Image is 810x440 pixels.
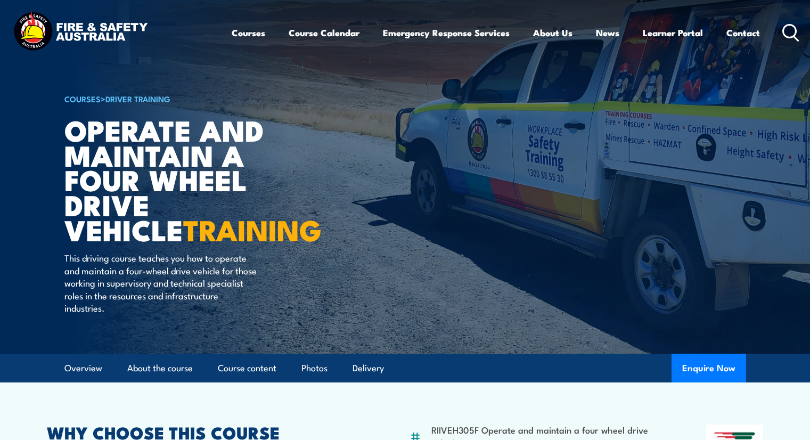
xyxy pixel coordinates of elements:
a: Driver Training [105,93,170,104]
a: Contact [726,19,760,47]
a: Course Calendar [289,19,359,47]
strong: TRAINING [183,207,322,251]
h2: WHY CHOOSE THIS COURSE [47,425,358,439]
a: COURSES [64,93,101,104]
a: About the course [127,354,193,382]
h6: > [64,92,328,105]
a: News [596,19,619,47]
a: Photos [301,354,328,382]
a: Delivery [353,354,384,382]
a: Emergency Response Services [383,19,510,47]
h1: Operate and Maintain a Four Wheel Drive Vehicle [64,117,328,242]
a: Learner Portal [643,19,703,47]
p: This driving course teaches you how to operate and maintain a four-wheel drive vehicle for those ... [64,251,259,314]
a: Course content [218,354,276,382]
a: Courses [232,19,265,47]
a: Overview [64,354,102,382]
button: Enquire Now [672,354,746,382]
a: About Us [533,19,572,47]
